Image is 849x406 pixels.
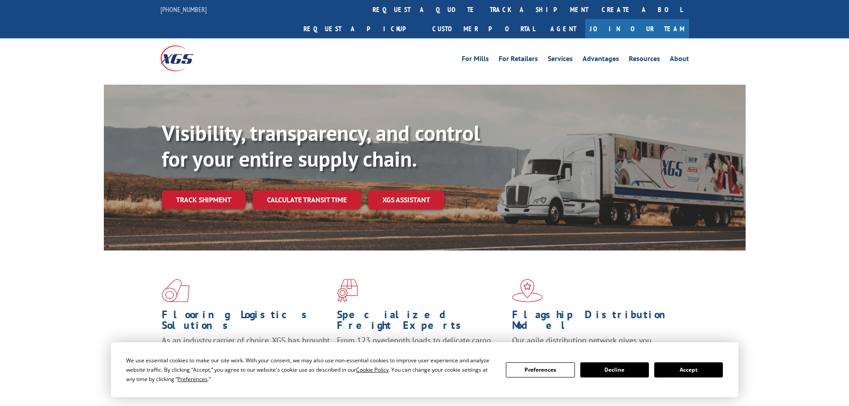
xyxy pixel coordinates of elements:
[162,279,189,302] img: xgs-icon-total-supply-chain-intelligence-red
[580,362,649,377] button: Decline
[499,55,538,65] a: For Retailers
[253,190,361,209] a: Calculate transit time
[368,190,444,209] a: XGS ASSISTANT
[162,190,246,209] a: Track shipment
[506,362,574,377] button: Preferences
[177,375,208,383] span: Preferences
[126,356,495,384] div: We use essential cookies to make our site work. With your consent, we may also use non-essential ...
[541,19,585,38] a: Agent
[670,55,689,65] a: About
[337,309,505,335] h1: Specialized Freight Experts
[160,5,207,14] a: [PHONE_NUMBER]
[548,55,573,65] a: Services
[512,279,543,302] img: xgs-icon-flagship-distribution-model-red
[462,55,489,65] a: For Mills
[654,362,723,377] button: Accept
[111,342,738,397] div: Cookie Consent Prompt
[512,309,681,335] h1: Flagship Distribution Model
[512,335,676,356] span: Our agile distribution network gives you nationwide inventory management on demand.
[337,335,505,375] p: From 123 overlength loads to delicate cargo, our experienced staff knows the best way to move you...
[297,19,426,38] a: Request a pickup
[162,309,330,335] h1: Flooring Logistics Solutions
[629,55,660,65] a: Resources
[356,366,389,373] span: Cookie Policy
[582,55,619,65] a: Advantages
[162,119,480,172] b: Visibility, transparency, and control for your entire supply chain.
[585,19,689,38] a: Join Our Team
[337,279,358,302] img: xgs-icon-focused-on-flooring-red
[162,335,330,367] span: As an industry carrier of choice, XGS has brought innovation and dedication to flooring logistics...
[426,19,541,38] a: Customer Portal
